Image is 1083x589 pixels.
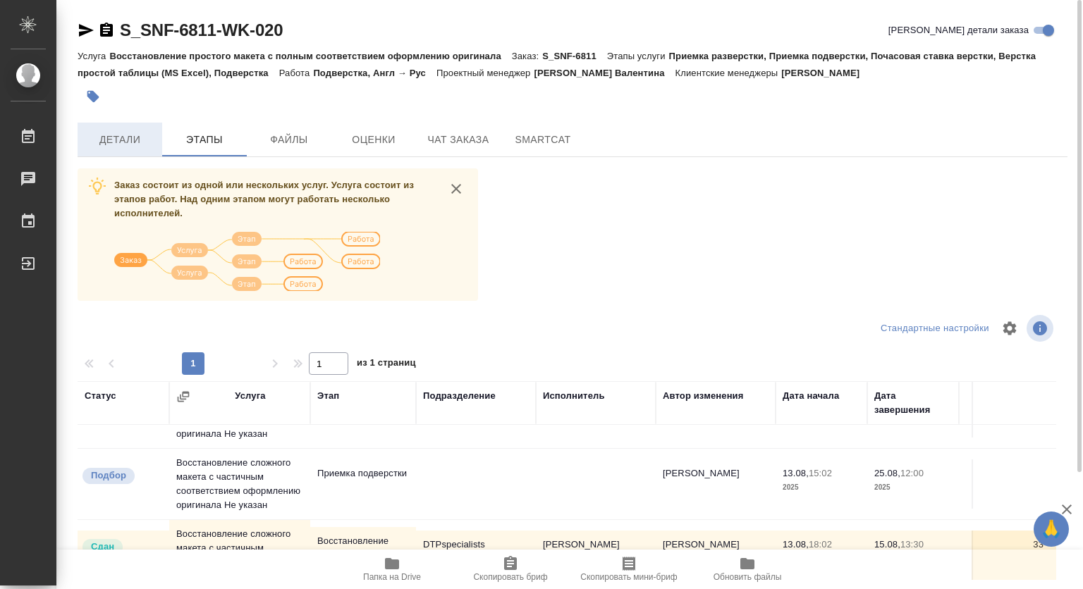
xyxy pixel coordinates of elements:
p: Услуга [78,51,109,61]
p: Восстановление простого макета с полным соответствием оформлению оригинала [109,51,511,61]
span: Файлы [255,131,323,149]
span: Посмотреть информацию [1027,315,1056,342]
span: Скопировать мини-бриф [580,572,677,582]
p: S_SNF-6811 [542,51,607,61]
span: Детали [86,131,154,149]
div: Этап [317,389,339,403]
p: 12:00 [900,468,924,478]
p: 18:02 [809,539,832,550]
div: Исполнитель [543,389,605,403]
span: Папка на Drive [363,572,421,582]
button: Папка на Drive [333,550,451,589]
td: DTPspecialists [416,531,536,580]
button: 🙏 [1034,512,1069,547]
button: Скопировать ссылку [98,22,115,39]
p: Клиентские менеджеры [675,68,782,78]
a: S_SNF-6811-WK-020 [120,20,283,39]
button: Скопировать мини-бриф [570,550,688,589]
p: 2025 [874,480,952,495]
td: [PERSON_NAME] [656,531,776,580]
button: Скопировать ссылку для ЯМессенджера [78,22,94,39]
p: Проектный менеджер [436,68,534,78]
button: close [446,178,467,199]
span: Настроить таблицу [993,311,1027,345]
span: 🙏 [1039,514,1063,544]
p: 13:30 [900,539,924,550]
p: Работа [279,68,314,78]
p: Подверстка, Англ → Рус [313,68,436,78]
span: из 1 страниц [357,354,416,375]
td: [PERSON_NAME] [536,531,656,580]
div: Услуга [235,389,265,403]
button: Обновить файлы [688,550,807,589]
div: Статус [85,389,116,403]
p: Восстановление сложного макета с част... [317,534,409,576]
span: Оценки [340,131,408,149]
p: 13.08, [783,539,809,550]
p: [PERSON_NAME] Валентина [534,68,675,78]
p: [PERSON_NAME] [781,68,870,78]
div: split button [877,318,993,340]
p: 15:02 [809,468,832,478]
p: 13.08, [783,468,809,478]
p: 15.08, [874,539,900,550]
p: 2025 [783,480,860,495]
div: Подразделение [423,389,496,403]
button: Скопировать бриф [451,550,570,589]
span: [PERSON_NAME] детали заказа [888,23,1029,37]
p: Подбор [91,469,126,483]
p: 25.08, [874,468,900,478]
span: Заказ состоит из одной или нескольких услуг. Услуга состоит из этапов работ. Над одним этапом мог... [114,180,414,218]
div: Дата начала [783,389,839,403]
td: Восстановление сложного макета с частичным соответствием оформлению оригинала Не указан [169,449,310,519]
div: Дата завершения [874,389,952,417]
span: Скопировать бриф [473,572,547,582]
p: 33 [966,538,1044,552]
span: SmartCat [509,131,577,149]
td: [PERSON_NAME] [656,459,776,509]
button: Добавить тэг [78,81,109,112]
p: Приемка подверстки [317,466,409,480]
button: Сгруппировать [176,390,190,404]
p: Сдан [91,540,114,554]
p: Этапы услуги [607,51,669,61]
p: 0 [966,466,1044,480]
p: страница [966,480,1044,495]
p: Заказ: [512,51,542,61]
span: Этапы [171,131,238,149]
span: Обновить файлы [714,572,782,582]
span: Чат заказа [424,131,492,149]
div: Автор изменения [663,389,743,403]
